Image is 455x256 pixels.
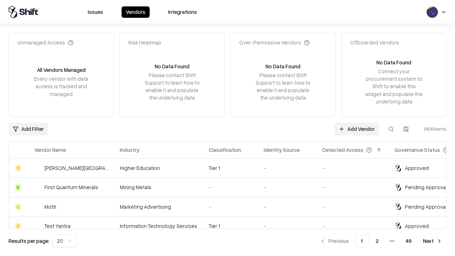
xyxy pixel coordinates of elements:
[120,222,197,230] div: Information Technology Services
[122,6,150,18] button: Vendors
[9,123,48,135] button: Add Filter
[209,183,252,191] div: -
[37,66,86,74] div: All Vendors Managed
[44,222,70,230] div: Test Yantra
[264,164,311,172] div: -
[405,222,429,230] div: Approved
[322,222,383,230] div: -
[34,184,42,191] img: First Quantum Minerals
[355,235,369,247] button: 1
[120,183,197,191] div: Mining Metals
[405,164,429,172] div: Approved
[266,63,300,70] div: No Data Found
[209,164,252,172] div: Tier 1
[84,6,107,18] button: Issues
[209,222,252,230] div: Tier 1
[322,146,363,154] div: Detected Access
[34,203,42,210] img: Motti
[128,39,161,46] div: Risk Heatmap
[44,183,98,191] div: First Quantum Minerals
[264,183,311,191] div: -
[316,235,446,247] nav: pagination
[253,71,312,102] div: Please contact Shift Support to learn how to enable it and populate the underlying data
[143,71,202,102] div: Please contact Shift Support to learn how to enable it and populate the underlying data
[209,203,252,210] div: -
[120,146,139,154] div: Industry
[322,183,383,191] div: -
[15,165,22,172] div: C
[405,203,447,210] div: Pending Approval
[418,125,446,133] div: 964 items
[370,235,384,247] button: 2
[264,203,311,210] div: -
[164,6,201,18] button: Integrations
[120,203,197,210] div: Marketing Advertising
[120,164,197,172] div: Higher Education
[376,59,411,66] div: No Data Found
[264,222,311,230] div: -
[264,146,300,154] div: Identity Source
[350,39,399,46] div: Offboarded Vendors
[364,68,423,105] div: Connect your procurement system to Shift to enable this widget and populate the underlying data
[34,222,42,229] img: Test Yantra
[15,184,22,191] div: B
[395,146,440,154] div: Governance Status
[34,146,66,154] div: Vendor Name
[32,75,91,97] div: Every vendor with data access is tracked and managed
[9,237,49,245] p: Results per page:
[322,203,383,210] div: -
[419,235,446,247] button: Next
[44,203,56,210] div: Motti
[34,165,42,172] img: Reichman University
[405,183,447,191] div: Pending Approval
[322,164,383,172] div: -
[209,146,241,154] div: Classification
[334,123,379,135] a: Add Vendor
[15,203,22,210] div: C
[239,39,310,46] div: Over-Permissive Vendors
[400,235,417,247] button: 49
[44,164,108,172] div: [PERSON_NAME][GEOGRAPHIC_DATA]
[15,222,22,229] div: C
[17,39,74,46] div: Unmanaged Access
[155,63,189,70] div: No Data Found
